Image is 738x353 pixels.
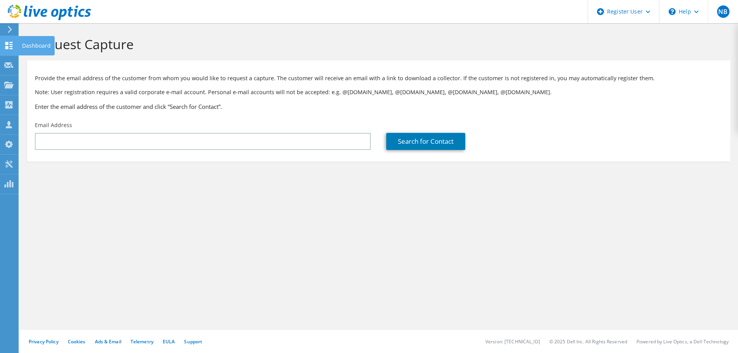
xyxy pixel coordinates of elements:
[637,338,729,345] li: Powered by Live Optics, a Dell Technology
[35,121,72,129] label: Email Address
[485,338,540,345] li: Version: [TECHNICAL_ID]
[35,88,723,96] p: Note: User registration requires a valid corporate e-mail account. Personal e-mail accounts will ...
[131,338,153,345] a: Telemetry
[669,8,676,15] svg: \n
[35,74,723,83] p: Provide the email address of the customer from whom you would like to request a capture. The cust...
[31,36,723,52] h1: Request Capture
[68,338,86,345] a: Cookies
[549,338,627,345] li: © 2025 Dell Inc. All Rights Reserved
[163,338,175,345] a: EULA
[95,338,121,345] a: Ads & Email
[18,36,55,55] div: Dashboard
[717,5,729,18] span: NB
[184,338,202,345] a: Support
[386,133,465,150] a: Search for Contact
[35,102,723,111] h3: Enter the email address of the customer and click “Search for Contact”.
[29,338,58,345] a: Privacy Policy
